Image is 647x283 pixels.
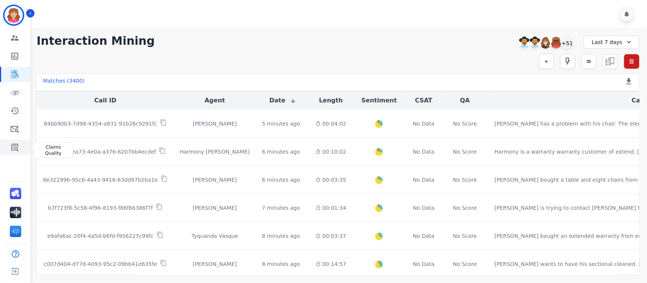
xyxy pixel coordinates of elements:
div: 00:03:37 [315,232,346,240]
div: No Data [412,120,436,127]
img: Bordered avatar [5,6,23,24]
p: 8e322996-95c6-4a43-9416-63dd97b2ba1e [43,176,158,184]
div: No Data [412,176,436,184]
p: c007d404-d77d-4093-95c2-09bb41d635fe [44,260,157,268]
p: e9afa6ac-20f4-4a5d-b6fd-f956227c99fc [47,232,154,240]
div: +51 [561,36,573,49]
div: No Score [453,232,477,240]
div: Last 7 days [583,36,639,49]
div: 7 minutes ago [262,204,300,212]
div: [PERSON_NAME] [180,204,250,212]
div: 5 minutes ago [262,120,300,127]
p: b7f723f8-5c58-4f96-8193-f86f86386f7f [48,204,153,212]
button: CSAT [415,96,432,105]
button: Sentiment [361,96,396,105]
button: QA [460,96,470,105]
div: 6 minutes ago [262,176,300,184]
p: 00f769ae-ea73-4e0a-a376-6207bb4ecdef [45,148,156,156]
div: No Data [412,204,436,212]
h1: Interaction Mining [36,34,155,48]
div: 8 minutes ago [262,232,300,240]
button: Agent [205,96,225,105]
div: Tyquanda Vasque [180,232,250,240]
div: No Score [453,204,477,212]
div: No Score [453,176,477,184]
div: 00:14:57 [315,260,346,268]
div: No Score [453,120,477,127]
div: 8 minutes ago [262,260,300,268]
div: 00:03:35 [315,176,346,184]
div: [PERSON_NAME] [180,176,250,184]
div: 00:01:34 [315,204,346,212]
button: Length [319,96,343,105]
button: Date [269,96,296,105]
div: No Score [453,260,477,268]
div: Matches ( 3400 ) [43,77,85,88]
div: [PERSON_NAME] [180,260,250,268]
div: Harmony [PERSON_NAME] [180,148,250,156]
div: [PERSON_NAME] [180,120,250,127]
div: No Data [412,232,436,240]
div: 00:10:02 [315,148,346,156]
div: 6 minutes ago [262,148,300,156]
p: 84bb90b3-7d98-4354-a831-91b26c9291fc [44,120,157,127]
div: No Data [412,260,436,268]
div: No Data [412,148,436,156]
div: No Score [453,148,477,156]
button: Call ID [94,96,116,105]
div: 00:04:02 [315,120,346,127]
